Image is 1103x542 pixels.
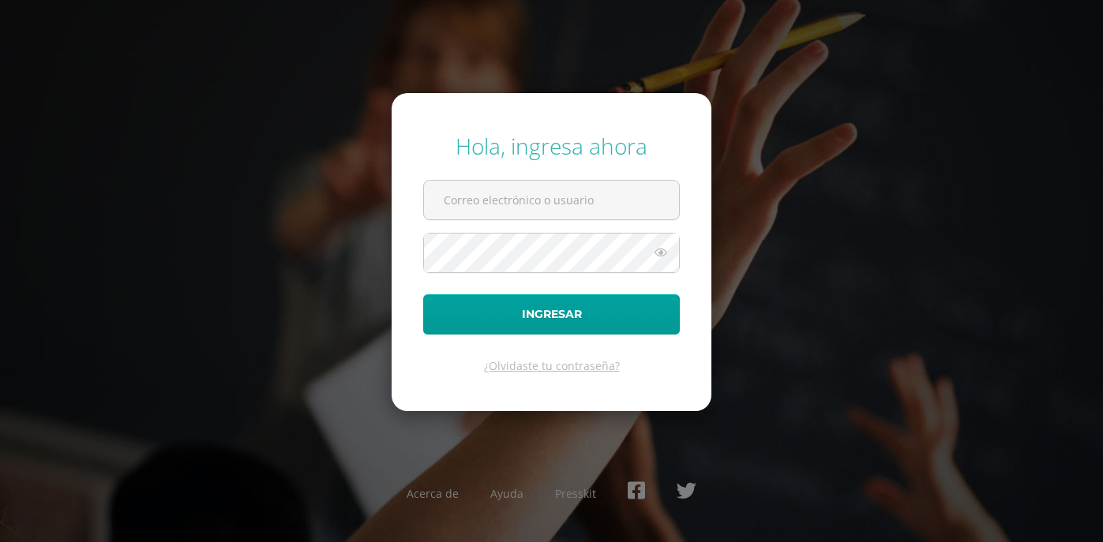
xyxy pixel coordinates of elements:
[484,358,620,373] a: ¿Olvidaste tu contraseña?
[423,294,680,335] button: Ingresar
[490,486,523,501] a: Ayuda
[423,131,680,161] div: Hola, ingresa ahora
[424,181,679,219] input: Correo electrónico o usuario
[555,486,596,501] a: Presskit
[407,486,459,501] a: Acerca de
